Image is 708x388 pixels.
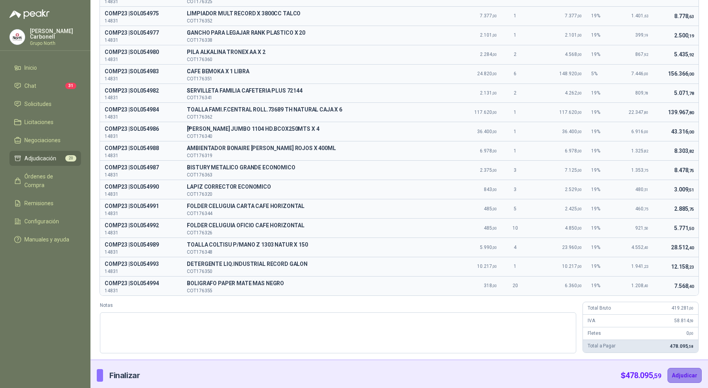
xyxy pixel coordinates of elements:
[480,13,497,19] span: 7.377
[484,225,497,231] span: 485
[187,67,447,76] span: CAFE BEMOKA X 1 LIBRA
[586,26,614,45] td: 19 %
[565,283,582,288] span: 6.360
[492,168,497,173] span: ,00
[688,149,694,154] span: ,82
[9,196,81,211] a: Remisiones
[565,90,582,96] span: 4.262
[105,28,177,38] p: COMP23 | SOL054977
[187,48,447,57] span: PILA ALKALINA TRONEX AA X 2
[501,180,529,199] td: 3
[480,90,497,96] span: 2.131
[9,115,81,130] a: Licitaciones
[586,219,614,238] td: 19 %
[492,72,497,76] span: ,00
[689,319,693,323] span: ,59
[565,32,582,38] span: 2.101
[688,265,694,270] span: ,23
[643,130,648,134] span: ,00
[187,48,447,57] p: P
[643,33,648,37] span: ,19
[484,187,497,192] span: 843
[187,19,447,23] p: COT176352
[688,344,693,349] span: ,58
[643,149,648,153] span: ,82
[501,276,529,295] td: 20
[577,207,582,211] span: ,00
[688,52,694,58] span: ,92
[565,225,582,231] span: 4.850
[688,245,694,251] span: ,40
[653,372,661,380] span: ,59
[9,133,81,148] a: Negociaciones
[187,240,447,250] span: TOALLA COLTISU P/MANO Z 1303 NATUR X 150
[105,163,177,173] p: COMP23 | SOL054987
[577,91,582,95] span: ,00
[586,276,614,295] td: 19 %
[668,109,694,115] span: 139.967
[100,302,576,309] label: Notas
[105,240,177,250] p: COMP23 | SOL054989
[484,206,497,212] span: 485
[24,118,53,126] span: Licitaciones
[492,91,497,95] span: ,00
[105,57,177,62] p: 14831
[187,202,447,211] p: F
[187,105,447,115] p: T
[105,86,177,96] p: COMP23 | SOL054982
[565,13,582,19] span: 7.377
[105,192,177,197] p: 14831
[688,207,694,212] span: ,75
[501,45,529,64] td: 2
[480,148,497,154] span: 6.978
[9,9,50,19] img: Logo peakr
[187,230,447,235] p: COT176326
[588,317,595,325] p: IVA
[105,124,177,134] p: COMP23 | SOL054986
[688,14,694,19] span: ,63
[105,144,177,153] p: COMP23 | SOL054988
[492,264,497,269] span: ,00
[187,240,447,250] p: T
[492,110,497,115] span: ,00
[187,124,447,134] p: P
[105,230,177,235] p: 14831
[643,264,648,269] span: ,23
[501,64,529,84] td: 6
[688,226,694,231] span: ,50
[492,245,497,250] span: ,00
[187,124,447,134] span: [PERSON_NAME] JUMBO 1104 HD.BCOX250MTS X 4
[187,9,447,19] p: L
[24,136,61,145] span: Negociaciones
[105,221,177,230] p: COMP23 | SOL054992
[187,38,447,43] p: COT176338
[187,95,447,100] p: COT176341
[9,97,81,111] a: Solicitudes
[631,245,648,250] span: 4.552
[671,128,694,135] span: 43.316
[187,134,447,139] p: COT176340
[477,129,497,134] span: 36.400
[562,264,582,269] span: 10.217
[565,206,582,212] span: 2.425
[643,91,648,95] span: ,78
[643,14,648,18] span: ,63
[565,52,582,57] span: 4.568
[24,235,69,244] span: Manuales y ayuda
[24,199,53,208] span: Remisiones
[24,154,56,163] span: Adjudicación
[30,28,81,39] p: [PERSON_NAME] Carbonell
[635,90,648,96] span: 809
[577,14,582,18] span: ,00
[586,161,614,180] td: 19 %
[586,6,614,26] td: 19 %
[480,32,497,38] span: 2.101
[187,115,447,119] p: COT176362
[689,306,693,310] span: ,00
[577,284,582,288] span: ,00
[187,279,447,288] span: BOLIGRAFO PAPER MATE MAS NEGRO
[105,105,177,115] p: COMP23 | SOL054984
[670,343,693,349] span: 478.095
[631,148,648,154] span: 1.325
[629,110,648,115] span: 22.347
